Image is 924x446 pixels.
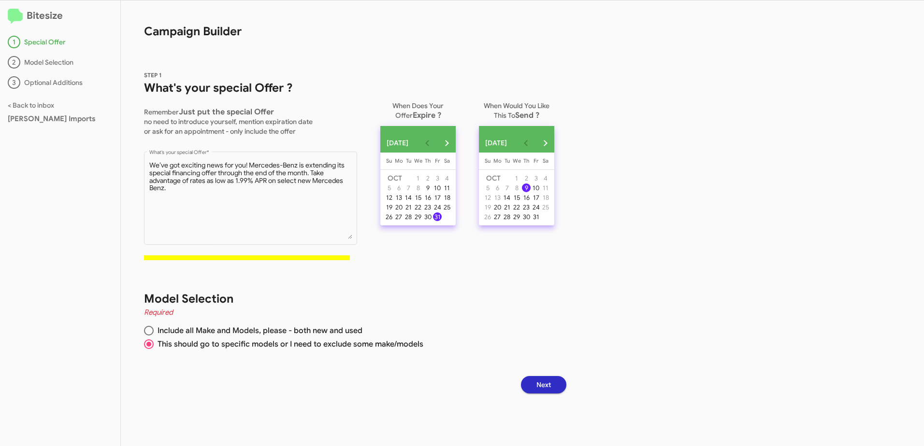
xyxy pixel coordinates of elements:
[380,133,418,153] button: Choose month and year
[444,157,450,164] span: Sa
[493,183,502,192] div: 6
[512,193,521,202] div: 15
[423,212,432,221] div: 30
[483,212,492,222] button: October 26, 2025
[413,183,423,193] button: October 8, 2025
[493,203,502,211] div: 20
[541,193,550,202] div: 18
[385,183,393,192] div: 5
[512,173,521,183] button: October 1, 2025
[8,36,113,48] div: Special Offer
[423,203,432,211] div: 23
[437,133,456,153] button: Next month
[532,193,540,202] div: 17
[483,202,492,212] button: October 19, 2025
[532,183,540,192] div: 10
[121,0,570,39] h1: Campaign Builder
[536,376,551,393] span: Next
[406,157,411,164] span: Tu
[522,193,531,202] div: 16
[443,174,451,182] div: 4
[485,157,491,164] span: Su
[144,291,547,307] h1: Model Selection
[433,212,442,222] button: October 31, 2025
[425,157,431,164] span: Th
[531,202,541,212] button: October 24, 2025
[522,212,531,221] div: 30
[414,183,422,192] div: 8
[483,183,492,192] div: 5
[404,212,413,222] button: October 28, 2025
[543,157,549,164] span: Sa
[414,193,422,202] div: 15
[531,183,541,193] button: October 10, 2025
[423,193,432,202] div: 16
[521,202,531,212] button: October 23, 2025
[433,193,442,202] button: October 17, 2025
[493,212,502,221] div: 27
[521,173,531,183] button: October 2, 2025
[404,193,413,202] button: October 14, 2025
[521,183,531,193] button: October 9, 2025
[144,307,547,318] h4: Required
[541,202,550,212] button: October 25, 2025
[385,193,393,202] div: 12
[532,203,540,211] div: 24
[512,202,521,212] button: October 22, 2025
[394,203,403,211] div: 20
[384,212,394,222] button: October 26, 2025
[8,114,113,124] div: [PERSON_NAME] Imports
[8,56,20,69] div: 2
[433,183,442,192] div: 10
[502,183,512,193] button: October 7, 2025
[502,202,512,212] button: October 21, 2025
[512,183,521,193] button: October 8, 2025
[492,212,502,222] button: October 27, 2025
[521,193,531,202] button: October 16, 2025
[386,157,392,164] span: Su
[423,173,433,183] button: October 2, 2025
[512,183,521,192] div: 8
[414,174,422,182] div: 1
[413,193,423,202] button: October 15, 2025
[8,76,20,89] div: 3
[502,212,512,222] button: October 28, 2025
[423,212,433,222] button: October 30, 2025
[433,212,442,221] div: 31
[541,203,550,211] div: 25
[531,173,541,183] button: October 3, 2025
[394,202,404,212] button: October 20, 2025
[380,97,456,120] p: When Does Your Offer
[144,80,357,96] h1: What's your special Offer ?
[512,203,521,211] div: 22
[394,183,403,192] div: 6
[512,212,521,222] button: October 29, 2025
[512,212,521,221] div: 29
[413,173,423,183] button: October 1, 2025
[385,212,393,221] div: 26
[516,133,535,153] button: Previous month
[413,111,441,120] span: Expire ?
[532,174,540,182] div: 3
[483,183,492,193] button: October 5, 2025
[413,212,423,222] button: October 29, 2025
[492,193,502,202] button: October 13, 2025
[493,157,502,164] span: Mo
[513,157,521,164] span: We
[8,9,23,24] img: logo-minimal.svg
[385,203,393,211] div: 19
[535,133,555,153] button: Next month
[534,157,538,164] span: Fr
[505,157,510,164] span: Tu
[435,157,440,164] span: Fr
[483,212,492,221] div: 26
[433,173,442,183] button: October 3, 2025
[394,183,404,193] button: October 6, 2025
[493,193,502,202] div: 13
[442,183,452,193] button: October 11, 2025
[414,203,422,211] div: 22
[521,376,566,393] button: Next
[8,56,113,69] div: Model Selection
[154,339,423,349] span: This should go to specific models or I need to exclude some make/models
[433,203,442,211] div: 24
